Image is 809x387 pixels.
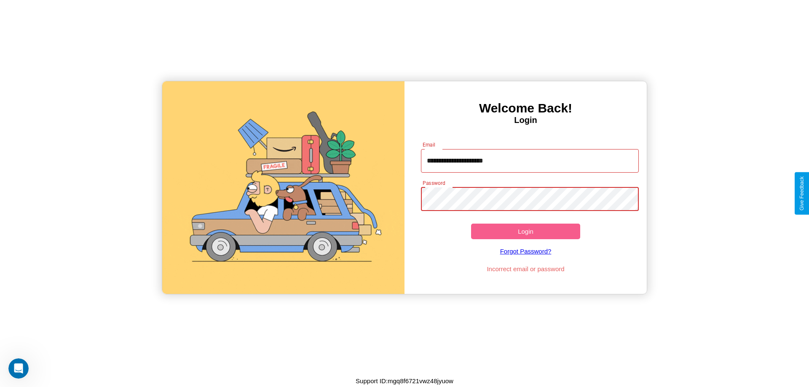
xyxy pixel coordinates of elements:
a: Forgot Password? [417,239,635,263]
h4: Login [404,115,647,125]
button: Login [471,224,580,239]
iframe: Intercom live chat [8,358,29,379]
h3: Welcome Back! [404,101,647,115]
p: Incorrect email or password [417,263,635,275]
p: Support ID: mgq8f6721vwz48jyuow [356,375,453,387]
label: Email [423,141,436,148]
img: gif [162,81,404,294]
div: Give Feedback [799,176,805,211]
label: Password [423,179,445,187]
